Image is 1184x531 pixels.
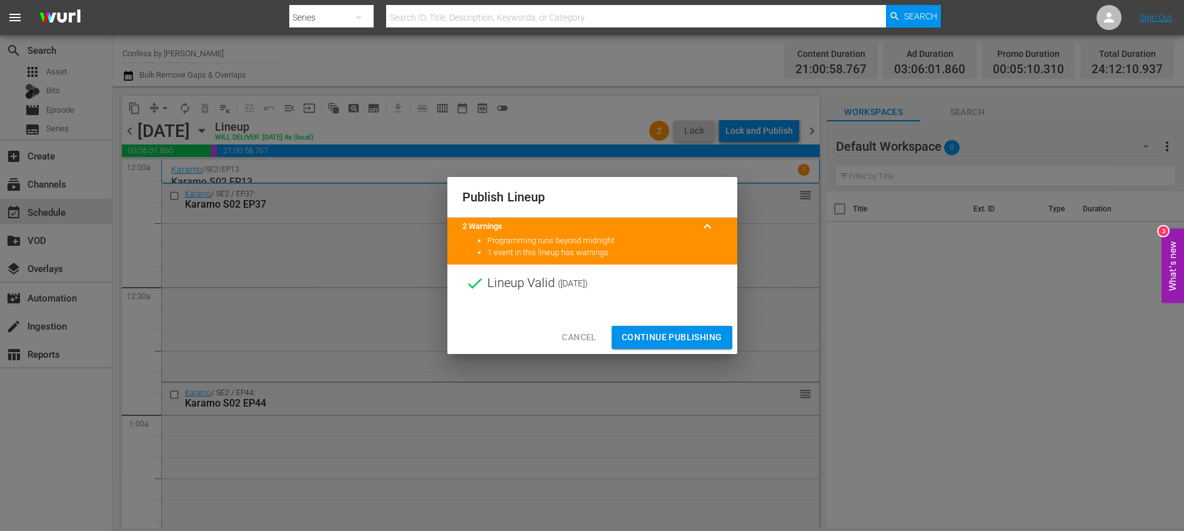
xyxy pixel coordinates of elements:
a: Sign Out [1140,13,1172,23]
span: menu [7,10,22,25]
li: 1 event in this lineup has warnings. [487,247,722,259]
img: ans4CAIJ8jUAAAAAAAAAAAAAAAAAAAAAAAAgQb4GAAAAAAAAAAAAAAAAAAAAAAAAJMjXAAAAAAAAAAAAAAAAAAAAAAAAgAT5G... [30,3,90,33]
title: 2 Warnings [462,221,692,233]
span: keyboard_arrow_up [700,219,715,234]
button: Cancel [552,326,606,349]
h2: Publish Lineup [462,187,722,207]
button: Continue Publishing [612,326,732,349]
button: Open Feedback Widget [1162,228,1184,303]
span: Continue Publishing [622,330,722,345]
li: Programming runs beyond midnight [487,235,722,247]
span: Search [904,5,937,28]
button: keyboard_arrow_up [692,211,722,241]
div: 3 [1158,226,1168,236]
div: Lineup Valid [447,265,737,302]
span: ( [DATE] ) [558,274,588,293]
span: Cancel [562,330,596,345]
